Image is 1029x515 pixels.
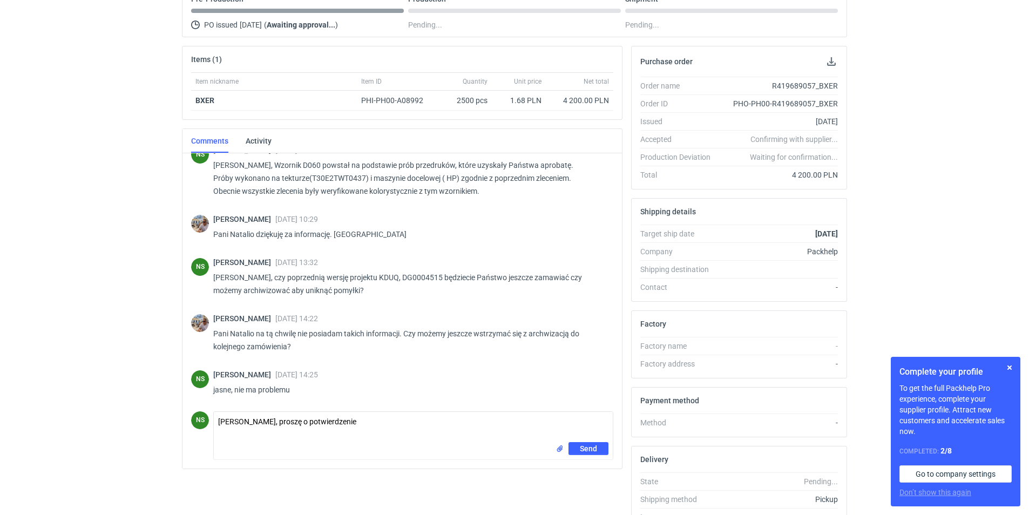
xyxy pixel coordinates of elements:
[496,95,541,106] div: 1.68 PLN
[719,170,838,180] div: 4 200.00 PLN
[899,383,1012,437] p: To get the full Packhelp Pro experience, complete your supplier profile. Attract new customers an...
[719,98,838,109] div: PHO-PH00-R419689057_BXER
[213,215,275,223] span: [PERSON_NAME]
[640,246,719,257] div: Company
[719,80,838,91] div: R419689057_BXER
[640,455,668,464] h2: Delivery
[514,77,541,86] span: Unit price
[264,21,267,29] span: (
[825,55,838,68] button: Download PO
[719,494,838,505] div: Pickup
[213,383,605,396] p: jasne, nie ma problemu
[191,370,209,388] div: Natalia Stępak
[275,370,318,379] span: [DATE] 14:25
[213,370,275,379] span: [PERSON_NAME]
[213,314,275,323] span: [PERSON_NAME]
[1003,361,1016,374] button: Skip for now
[640,170,719,180] div: Total
[191,146,209,164] figcaption: NS
[899,445,1012,457] div: Completed:
[213,159,605,198] p: [PERSON_NAME], Wzornik D060 powstał na podstawie prób przedruków, które uzyskały Państwa aprobatę...
[463,77,488,86] span: Quantity
[246,129,272,153] a: Activity
[899,365,1012,378] h1: Complete your profile
[438,91,492,111] div: 2500 pcs
[213,258,275,267] span: [PERSON_NAME]
[584,77,609,86] span: Net total
[191,258,209,276] div: Natalia Stępak
[640,228,719,239] div: Target ship date
[640,134,719,145] div: Accepted
[750,135,838,144] em: Confirming with supplier...
[640,341,719,351] div: Factory name
[640,264,719,275] div: Shipping destination
[191,55,222,64] h2: Items (1)
[899,487,971,498] button: Don’t show this again
[719,246,838,257] div: Packhelp
[640,80,719,91] div: Order name
[568,442,608,455] button: Send
[719,358,838,369] div: -
[640,494,719,505] div: Shipping method
[719,417,838,428] div: -
[361,95,434,106] div: PHI-PH00-A08992
[640,396,699,405] h2: Payment method
[408,18,442,31] span: Pending...
[275,314,318,323] span: [DATE] 14:22
[640,358,719,369] div: Factory address
[240,18,262,31] span: [DATE]
[191,18,404,31] div: PO issued
[213,271,605,297] p: [PERSON_NAME], czy poprzednią wersję projektu KDUQ, DG0004515 będziecie Państwo jeszcze zamawiać ...
[267,21,335,29] strong: Awaiting approval...
[625,18,838,31] div: Pending...
[191,129,228,153] a: Comments
[940,446,952,455] strong: 2 / 8
[640,320,666,328] h2: Factory
[275,258,318,267] span: [DATE] 13:32
[191,411,209,429] figcaption: NS
[640,152,719,162] div: Production Deviation
[640,207,696,216] h2: Shipping details
[195,77,239,86] span: Item nickname
[719,282,838,293] div: -
[275,215,318,223] span: [DATE] 10:29
[191,314,209,332] img: Michał Palasek
[214,412,613,442] textarea: [PERSON_NAME], proszę o potwierdzenie
[815,229,838,238] strong: [DATE]
[640,282,719,293] div: Contact
[640,116,719,127] div: Issued
[191,258,209,276] figcaption: NS
[550,95,609,106] div: 4 200.00 PLN
[750,152,838,162] em: Waiting for confirmation...
[191,146,209,164] div: Natalia Stępak
[361,77,382,86] span: Item ID
[195,96,214,105] strong: BXER
[191,215,209,233] img: Michał Palasek
[640,476,719,487] div: State
[213,327,605,353] p: Pani Natalio na tą chwilę nie posiadam takich informacji. Czy możemy jeszcze wstrzymać się z arch...
[640,417,719,428] div: Method
[899,465,1012,483] a: Go to company settings
[804,477,838,486] em: Pending...
[213,228,605,241] p: Pani Natalio dziękuję za informację. [GEOGRAPHIC_DATA]
[719,341,838,351] div: -
[719,116,838,127] div: [DATE]
[191,370,209,388] figcaption: NS
[640,98,719,109] div: Order ID
[640,57,693,66] h2: Purchase order
[335,21,338,29] span: )
[580,445,597,452] span: Send
[191,411,209,429] div: Natalia Stępak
